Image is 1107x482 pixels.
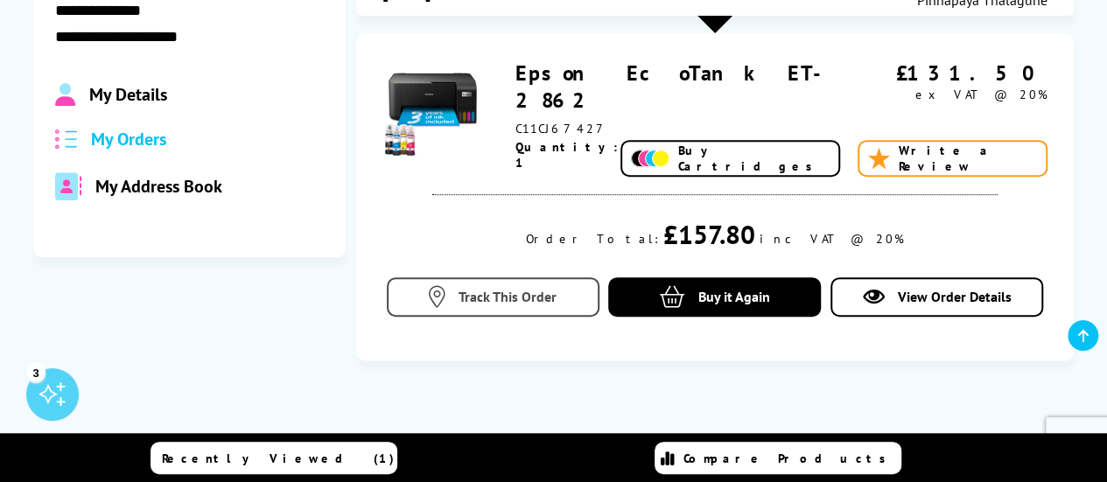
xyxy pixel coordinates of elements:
[897,288,1011,305] span: View Order Details
[95,175,222,198] span: My Address Book
[26,362,46,381] div: 3
[662,217,754,251] div: £157.80
[55,83,75,106] img: Profile.svg
[620,140,841,177] a: Buy Cartridges
[89,83,167,106] span: My Details
[91,128,166,150] span: My Orders
[888,59,1048,87] div: £131.50
[382,59,482,159] img: Epson EcoTank ET-2862
[683,451,895,466] span: Compare Products
[515,139,620,171] span: Quantity: 1
[387,277,599,317] a: Track This Order
[515,121,888,136] div: C11CJ67427
[608,277,821,317] a: Buy it Again
[899,143,1037,174] span: Write a Review
[759,231,903,247] div: inc VAT @ 20%
[858,140,1047,177] a: Write a Review
[697,288,769,305] span: Buy it Again
[888,87,1048,102] div: ex VAT @ 20%
[655,442,901,474] a: Compare Products
[55,172,81,200] img: address-book-duotone-solid.svg
[830,277,1043,317] a: View Order Details
[515,59,841,114] a: Epson EcoTank ET-2862
[55,129,78,150] img: all-order.svg
[151,442,397,474] a: Recently Viewed (1)
[459,288,557,305] span: Track This Order
[631,150,669,167] img: Add Cartridges
[162,451,395,466] span: Recently Viewed (1)
[526,231,658,247] div: Order Total:
[678,143,830,174] span: Buy Cartridges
